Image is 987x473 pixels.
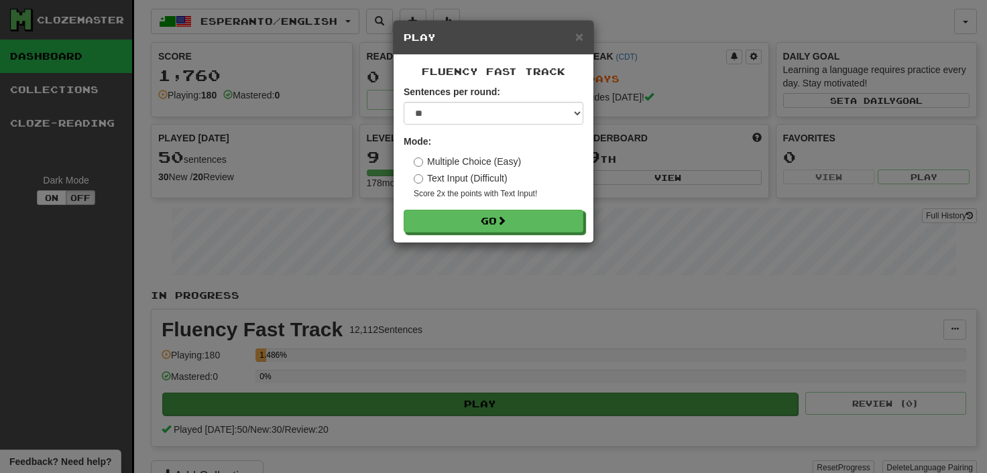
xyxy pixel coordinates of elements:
button: Close [575,29,583,44]
small: Score 2x the points with Text Input ! [414,188,583,200]
label: Text Input (Difficult) [414,172,508,185]
label: Sentences per round: [404,85,500,98]
span: Fluency Fast Track [422,66,565,77]
span: × [575,29,583,44]
input: Multiple Choice (Easy) [414,157,423,167]
label: Multiple Choice (Easy) [414,155,521,168]
h5: Play [404,31,583,44]
strong: Mode: [404,136,431,147]
button: Go [404,210,583,232]
input: Text Input (Difficult) [414,174,423,184]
